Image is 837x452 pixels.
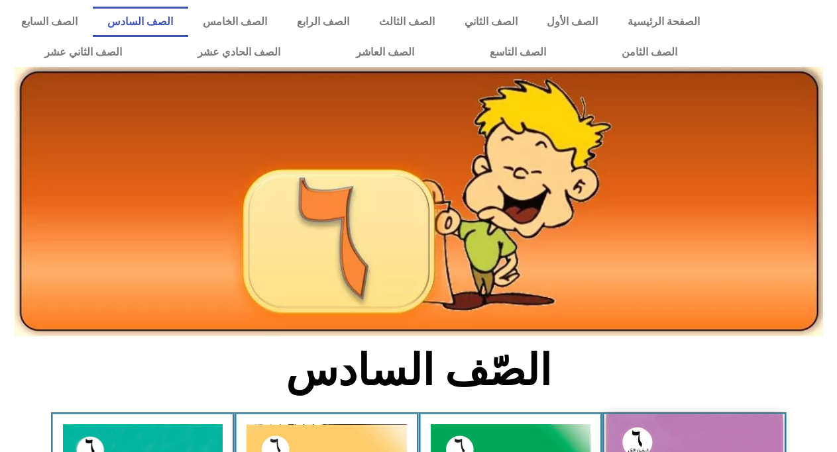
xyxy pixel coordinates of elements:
a: الصف السادس [93,7,188,37]
a: الصف التاسع [452,37,584,68]
a: الصف الثالث [364,7,449,37]
a: الصف الحادي عشر [160,37,318,68]
a: الصف الثاني عشر [7,37,160,68]
a: الصف الخامس [188,7,282,37]
a: الصف العاشر [318,37,452,68]
a: الصف الرابع [282,7,364,37]
a: الصف الثاني [449,7,532,37]
a: الصف الأول [532,7,613,37]
a: الصف السابع [7,7,93,37]
a: الصفحة الرئيسية [613,7,715,37]
a: الصف الثامن [584,37,715,68]
h2: الصّف السادس [199,345,638,396]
